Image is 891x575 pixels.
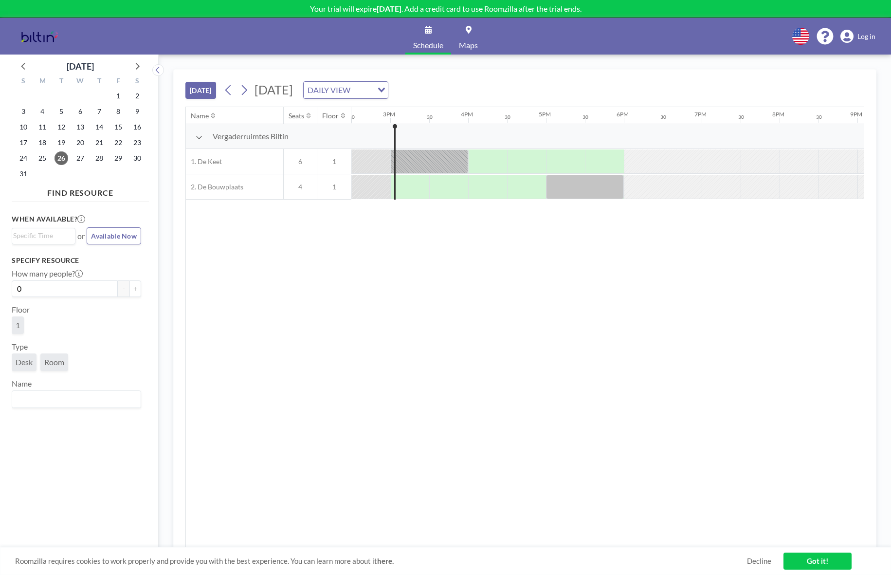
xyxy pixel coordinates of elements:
[459,41,478,49] span: Maps
[36,120,49,134] span: Monday, August 11, 2025
[783,553,852,570] a: Got it!
[36,136,49,149] span: Monday, August 18, 2025
[92,136,106,149] span: Thursday, August 21, 2025
[17,120,30,134] span: Sunday, August 10, 2025
[349,114,355,120] div: 30
[44,357,64,367] span: Room
[191,111,209,120] div: Name
[12,391,141,408] div: Search for option
[92,105,106,118] span: Thursday, August 7, 2025
[850,111,862,118] div: 9PM
[90,75,109,88] div: T
[55,136,68,149] span: Tuesday, August 19, 2025
[111,89,125,103] span: Friday, August 1, 2025
[413,41,443,49] span: Schedule
[255,82,293,97] span: [DATE]
[130,120,144,134] span: Saturday, August 16, 2025
[186,183,243,191] span: 2. De Bouwplaats
[694,111,707,118] div: 7PM
[111,151,125,165] span: Friday, August 29, 2025
[55,120,68,134] span: Tuesday, August 12, 2025
[12,269,83,278] label: How many people?
[130,136,144,149] span: Saturday, August 23, 2025
[12,305,30,315] label: Floor
[13,393,135,406] input: Search for option
[12,342,28,352] label: Type
[33,75,52,88] div: M
[73,151,87,165] span: Wednesday, August 27, 2025
[92,120,106,134] span: Thursday, August 14, 2025
[840,30,875,43] a: Log in
[353,84,372,96] input: Search for option
[186,157,222,166] span: 1. De Keet
[213,131,289,141] span: Vergaderruimtes Biltin
[306,84,352,96] span: DAILY VIEW
[55,105,68,118] span: Tuesday, August 5, 2025
[317,157,351,166] span: 1
[539,111,551,118] div: 5PM
[289,111,304,120] div: Seats
[129,280,141,297] button: +
[405,18,451,55] a: Schedule
[17,136,30,149] span: Sunday, August 17, 2025
[772,111,784,118] div: 8PM
[13,230,70,241] input: Search for option
[284,157,317,166] span: 6
[52,75,71,88] div: T
[383,111,395,118] div: 3PM
[67,59,94,73] div: [DATE]
[16,320,20,330] span: 1
[127,75,146,88] div: S
[505,114,510,120] div: 30
[73,120,87,134] span: Wednesday, August 13, 2025
[16,357,33,367] span: Desk
[111,120,125,134] span: Friday, August 15, 2025
[451,18,486,55] a: Maps
[461,111,473,118] div: 4PM
[284,183,317,191] span: 4
[816,114,822,120] div: 30
[73,136,87,149] span: Wednesday, August 20, 2025
[12,256,141,265] h3: Specify resource
[92,151,106,165] span: Thursday, August 28, 2025
[427,114,433,120] div: 30
[14,75,33,88] div: S
[17,151,30,165] span: Sunday, August 24, 2025
[12,228,75,243] div: Search for option
[857,32,875,41] span: Log in
[747,556,771,566] a: Decline
[304,82,388,98] div: Search for option
[15,556,747,566] span: Roomzilla requires cookies to work properly and provide you with the best experience. You can lea...
[111,105,125,118] span: Friday, August 8, 2025
[36,151,49,165] span: Monday, August 25, 2025
[738,114,744,120] div: 30
[77,231,85,241] span: or
[377,556,394,565] a: here.
[36,105,49,118] span: Monday, August 4, 2025
[660,114,666,120] div: 30
[17,105,30,118] span: Sunday, August 3, 2025
[71,75,90,88] div: W
[73,105,87,118] span: Wednesday, August 6, 2025
[185,82,216,99] button: [DATE]
[322,111,339,120] div: Floor
[111,136,125,149] span: Friday, August 22, 2025
[87,227,141,244] button: Available Now
[17,167,30,181] span: Sunday, August 31, 2025
[130,89,144,103] span: Saturday, August 2, 2025
[617,111,629,118] div: 6PM
[12,184,149,198] h4: FIND RESOURCE
[109,75,127,88] div: F
[130,151,144,165] span: Saturday, August 30, 2025
[12,379,32,389] label: Name
[91,232,137,240] span: Available Now
[118,280,129,297] button: -
[317,183,351,191] span: 1
[582,114,588,120] div: 30
[130,105,144,118] span: Saturday, August 9, 2025
[55,151,68,165] span: Tuesday, August 26, 2025
[377,4,401,13] b: [DATE]
[16,27,63,46] img: organization-logo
